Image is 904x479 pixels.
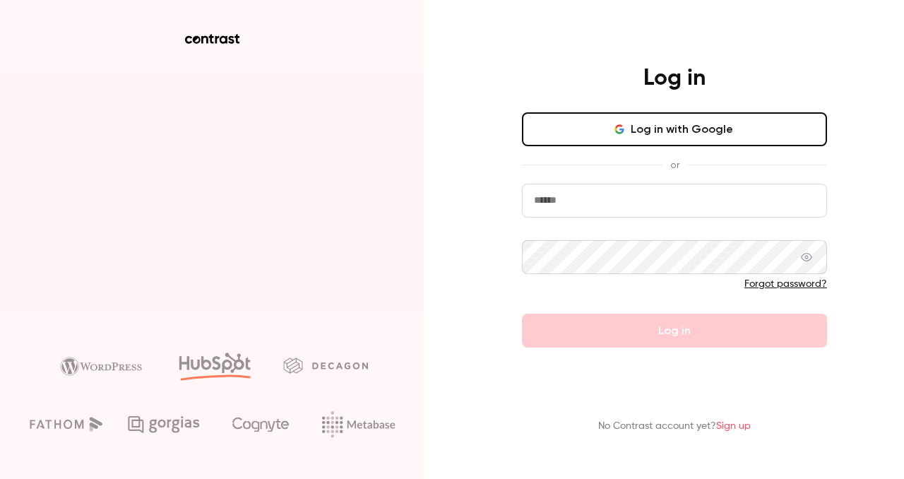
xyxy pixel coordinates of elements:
button: Log in with Google [522,112,827,146]
h4: Log in [643,64,706,93]
a: Forgot password? [744,279,827,289]
img: decagon [283,357,368,373]
a: Sign up [716,421,751,431]
p: No Contrast account yet? [598,419,751,434]
span: or [663,158,686,172]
